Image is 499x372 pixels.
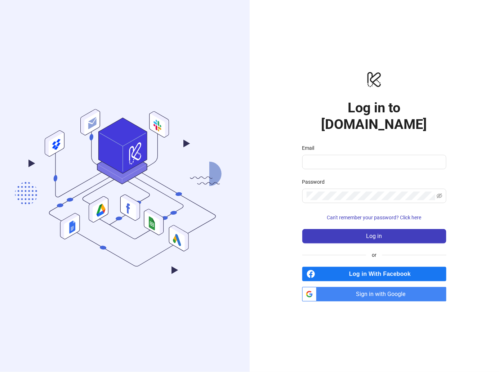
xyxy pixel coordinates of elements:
[302,178,330,186] label: Password
[302,229,446,243] button: Log in
[302,287,446,301] a: Sign in with Google
[302,144,319,152] label: Email
[307,158,441,166] input: Email
[320,287,446,301] span: Sign in with Google
[307,192,435,200] input: Password
[318,267,446,281] span: Log in With Facebook
[302,215,446,220] a: Can't remember your password? Click here
[437,193,442,199] span: eye-invisible
[302,212,446,223] button: Can't remember your password? Click here
[327,215,422,220] span: Can't remember your password? Click here
[366,233,382,239] span: Log in
[302,99,446,133] h1: Log in to [DOMAIN_NAME]
[302,267,446,281] a: Log in With Facebook
[366,251,382,259] span: or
